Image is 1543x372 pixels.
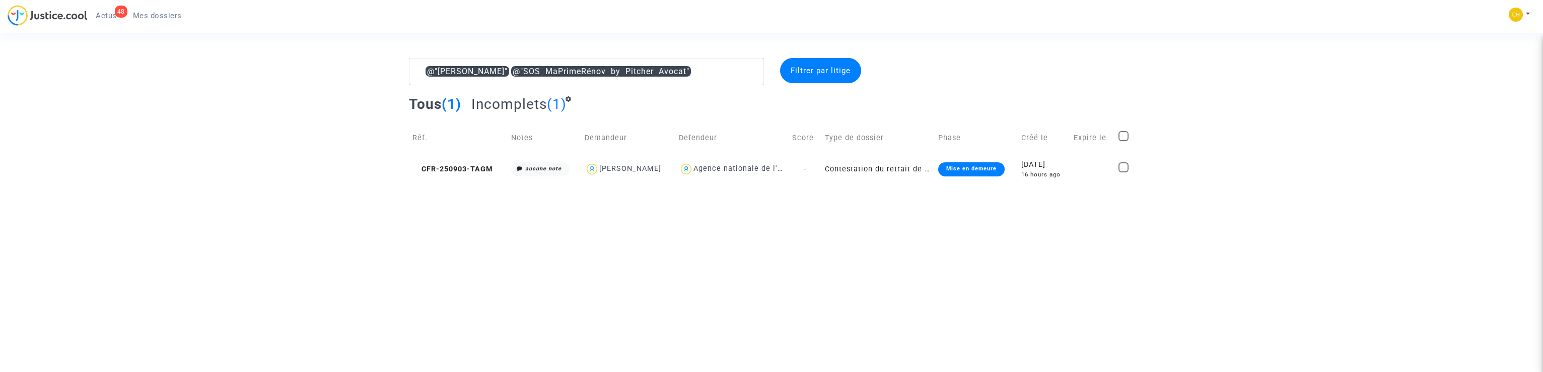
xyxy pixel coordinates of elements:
a: 48Actus [88,8,125,23]
div: Mise en demeure [938,162,1005,176]
td: Réf. [409,120,508,156]
td: Expire le [1070,120,1115,156]
span: (1) [547,96,567,112]
div: [PERSON_NAME] [599,164,661,173]
td: Type de dossier [821,120,935,156]
a: Mes dossiers [125,8,190,23]
div: 48 [115,6,127,18]
td: Defendeur [675,120,789,156]
img: icon-user.svg [585,162,599,176]
span: CFR-250903-TAGM [412,165,493,173]
span: - [804,165,806,173]
img: 7fd9fe3e7813943f5ae83c539b20bb66 [1509,8,1523,22]
div: [DATE] [1021,159,1067,170]
td: Demandeur [581,120,675,156]
i: aucune note [525,165,562,172]
img: icon-user.svg [679,162,693,176]
span: Mes dossiers [133,11,182,20]
td: Score [789,120,821,156]
img: jc-logo.svg [8,5,88,26]
td: Notes [508,120,581,156]
span: (1) [442,96,461,112]
td: Créé le [1018,120,1070,156]
span: Tous [409,96,442,112]
span: Incomplets [471,96,547,112]
span: Filtrer par litige [791,66,851,75]
div: 16 hours ago [1021,170,1067,179]
span: Actus [96,11,117,20]
td: Contestation du retrait de [PERSON_NAME] par l'ANAH (mandataire) [821,156,935,182]
td: Phase [935,120,1018,156]
div: Agence nationale de l'habitat [693,164,804,173]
